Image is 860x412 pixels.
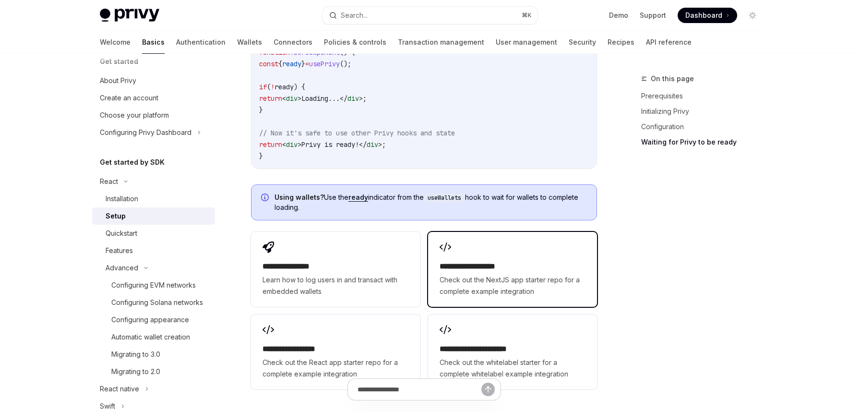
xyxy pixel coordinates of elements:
span: > [378,140,382,149]
span: { [278,60,282,68]
a: Authentication [176,31,226,54]
a: Features [92,242,215,259]
div: React native [100,383,139,395]
span: > [298,140,301,149]
div: About Privy [100,75,136,86]
span: div [347,94,359,103]
span: Learn how to log users in and transact with embedded wallets [263,274,408,297]
a: API reference [646,31,692,54]
span: ! [271,83,275,91]
div: Configuring Solana networks [111,297,203,308]
a: Dashboard [678,8,737,23]
a: Quickstart [92,225,215,242]
span: Loading... [301,94,340,103]
span: < [282,94,286,103]
span: Dashboard [685,11,722,20]
a: Welcome [100,31,131,54]
span: (); [340,60,351,68]
a: Wallets [237,31,262,54]
a: Demo [609,11,628,20]
button: Toggle dark mode [745,8,760,23]
div: Choose your platform [100,109,169,121]
span: < [282,140,286,149]
a: Create an account [92,89,215,107]
span: </ [340,94,347,103]
span: return [259,94,282,103]
span: Privy is ready! [301,140,359,149]
span: ⌘ K [522,12,532,19]
span: // Now it's safe to use other Privy hooks and state [259,129,455,137]
span: Check out the NextJS app starter repo for a complete example integration [440,274,585,297]
span: > [298,94,301,103]
div: Quickstart [106,228,137,239]
button: Send message [481,383,495,396]
span: } [301,60,305,68]
h5: Get started by SDK [100,157,165,168]
span: ready [275,83,294,91]
div: Setup [106,210,126,222]
div: Configuring EVM networks [111,279,196,291]
span: </ [359,140,367,149]
button: Search...⌘K [322,7,537,24]
a: Policies & controls [324,31,386,54]
span: ; [363,94,367,103]
svg: Info [261,194,271,203]
span: div [367,140,378,149]
a: Configuring appearance [92,311,215,328]
span: ) { [294,83,305,91]
span: On this page [651,73,694,85]
div: Installation [106,193,138,205]
a: Transaction management [398,31,484,54]
a: About Privy [92,72,215,89]
span: return [259,140,282,149]
span: if [259,83,267,91]
code: useWallets [424,193,465,203]
div: Search... [341,10,368,21]
span: > [359,94,363,103]
a: Connectors [274,31,312,54]
span: usePrivy [309,60,340,68]
a: Configuration [641,119,768,134]
div: Automatic wallet creation [111,331,190,343]
a: Setup [92,207,215,225]
a: Choose your platform [92,107,215,124]
div: Swift [100,400,115,412]
a: **** **** **** ***Check out the React app starter repo for a complete example integration [251,315,420,389]
a: Automatic wallet creation [92,328,215,346]
a: Recipes [608,31,634,54]
a: **** **** **** **** ***Check out the whitelabel starter for a complete whitelabel example integra... [428,315,597,389]
a: Support [640,11,666,20]
span: ( [267,83,271,91]
a: **** **** **** ****Check out the NextJS app starter repo for a complete example integration [428,232,597,307]
strong: Using wallets? [275,193,324,201]
a: Configuring Solana networks [92,294,215,311]
a: Migrating to 2.0 [92,363,215,380]
div: Features [106,245,133,256]
a: Configuring EVM networks [92,277,215,294]
span: Check out the React app starter repo for a complete example integration [263,357,408,380]
a: User management [496,31,557,54]
div: Create an account [100,92,158,104]
span: const [259,60,278,68]
span: = [305,60,309,68]
a: Migrating to 3.0 [92,346,215,363]
div: Advanced [106,262,138,274]
a: Installation [92,190,215,207]
span: div [286,140,298,149]
div: Migrating to 3.0 [111,349,160,360]
a: Waiting for Privy to be ready [641,134,768,150]
a: Prerequisites [641,88,768,104]
span: div [286,94,298,103]
div: Configuring appearance [111,314,189,326]
span: } [259,106,263,114]
span: Check out the whitelabel starter for a complete whitelabel example integration [440,357,585,380]
span: } [259,152,263,160]
a: ready [348,193,368,202]
a: Initializing Privy [641,104,768,119]
span: ; [382,140,386,149]
span: ready [282,60,301,68]
img: light logo [100,9,159,22]
div: Configuring Privy Dashboard [100,127,191,138]
a: Basics [142,31,165,54]
a: **** **** **** *Learn how to log users in and transact with embedded wallets [251,232,420,307]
